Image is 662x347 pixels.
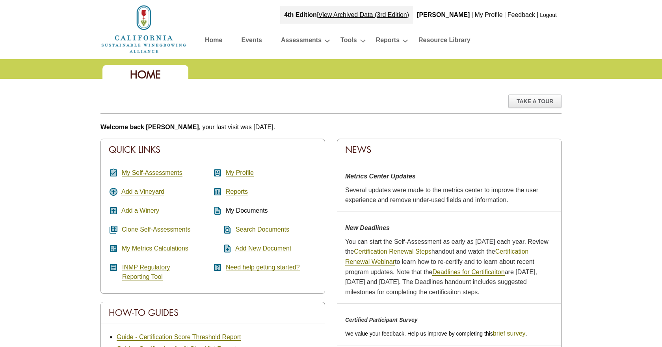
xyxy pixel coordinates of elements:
div: How-To Guides [101,302,325,323]
a: Guide - Certification Score Threshold Report [117,334,241,341]
div: | [280,6,413,24]
div: Quick Links [101,139,325,160]
a: Certification Renewal Steps [354,248,431,255]
strong: New Deadlines [345,225,390,231]
i: description [213,206,222,215]
span: Home [130,68,161,82]
div: | [504,6,507,24]
b: [PERSON_NAME] [417,11,470,18]
i: assignment_turned_in [109,168,118,178]
a: Add a Winery [121,207,159,214]
span: We value your feedback. Help us improve by completing this . [345,330,527,337]
i: queue [109,225,118,234]
i: calculate [109,244,118,253]
a: Clone Self-Assessments [122,226,190,233]
div: News [337,139,561,160]
a: Reports [376,35,400,48]
i: assessment [213,187,222,197]
i: add_circle [109,187,118,197]
a: Add New Document [235,245,291,252]
strong: Metrics Center Updates [345,173,416,180]
a: My Self-Assessments [122,169,182,176]
a: Reports [226,188,248,195]
img: logo_cswa2x.png [100,4,187,54]
a: Events [241,35,262,48]
p: , your last visit was [DATE]. [100,122,562,132]
a: Search Documents [236,226,289,233]
a: Certification Renewal Webinar [345,248,528,265]
i: account_box [213,168,222,178]
em: Certified Participant Survey [345,317,418,323]
i: help_center [213,263,222,272]
div: Take A Tour [508,95,562,108]
a: View Archived Data (3rd Edition) [318,11,409,18]
a: My Metrics Calculations [122,245,188,252]
i: note_add [213,244,232,253]
a: Home [205,35,222,48]
a: Logout [540,12,557,18]
a: INMP RegulatoryReporting Tool [122,264,170,280]
i: article [109,263,118,272]
div: | [536,6,539,24]
a: Add a Vineyard [121,188,164,195]
a: Home [100,25,187,32]
b: Welcome back [PERSON_NAME] [100,124,199,130]
a: My Profile [226,169,254,176]
a: My Profile [474,11,502,18]
i: find_in_page [213,225,232,234]
a: Tools [340,35,357,48]
a: Resource Library [418,35,470,48]
i: add_box [109,206,118,215]
a: brief survey [493,330,526,337]
span: Several updates were made to the metrics center to improve the user experience and remove under-u... [345,187,538,204]
a: Deadlines for Certificaiton [432,269,504,276]
a: Assessments [281,35,322,48]
strong: 4th Edition [284,11,317,18]
p: You can start the Self-Assessment as early as [DATE] each year. Review the handout and watch the ... [345,237,553,297]
div: | [470,6,474,24]
a: Feedback [508,11,535,18]
span: My Documents [226,207,268,214]
a: Need help getting started? [226,264,300,271]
